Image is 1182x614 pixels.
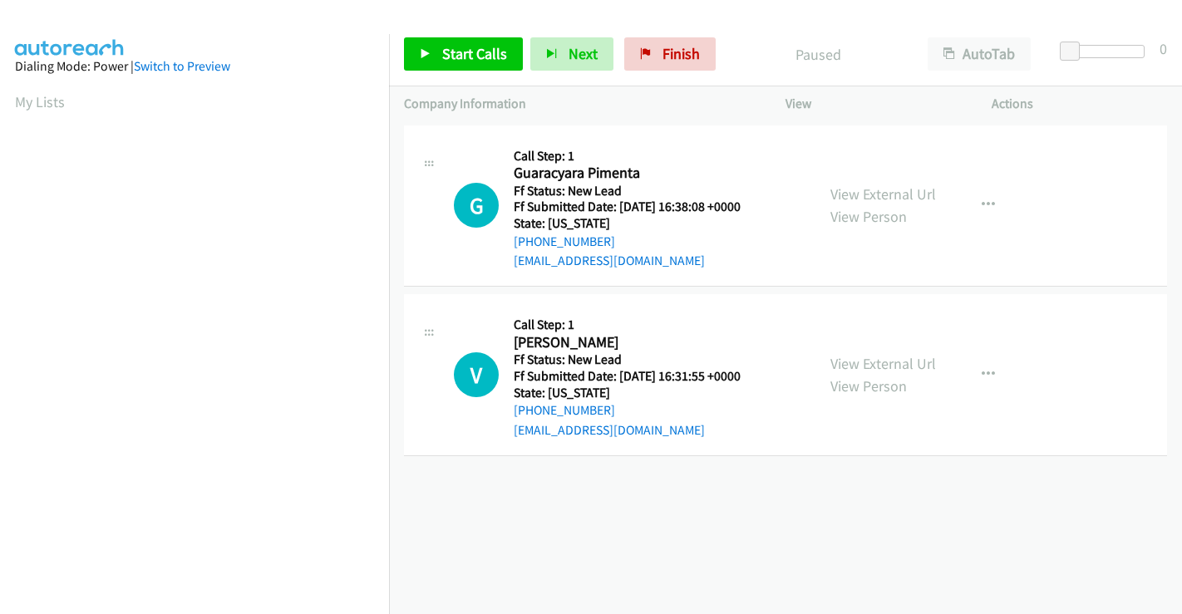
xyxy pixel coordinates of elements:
a: Switch to Preview [134,58,230,74]
h5: State: [US_STATE] [514,385,761,401]
a: View External Url [830,354,936,373]
a: [EMAIL_ADDRESS][DOMAIN_NAME] [514,422,705,438]
h2: [PERSON_NAME] [514,333,761,352]
h5: Ff Status: New Lead [514,351,761,368]
h5: Ff Status: New Lead [514,183,761,199]
h1: V [454,352,499,397]
div: Delay between calls (in seconds) [1068,45,1145,58]
div: 0 [1160,37,1167,60]
p: Actions [992,94,1168,114]
span: Finish [662,44,700,63]
button: Next [530,37,613,71]
a: View Person [830,207,907,226]
a: [PHONE_NUMBER] [514,402,615,418]
div: Dialing Mode: Power | [15,56,374,76]
a: [PHONE_NUMBER] [514,233,615,249]
h2: Guaracyara Pimenta [514,164,761,183]
h5: Ff Submitted Date: [DATE] 16:38:08 +0000 [514,199,761,215]
span: Start Calls [442,44,507,63]
a: My Lists [15,92,65,111]
span: Next [569,44,598,63]
h5: Call Step: 1 [514,148,761,165]
button: AutoTab [928,37,1031,71]
a: Start Calls [404,37,523,71]
a: [EMAIL_ADDRESS][DOMAIN_NAME] [514,253,705,268]
a: View Person [830,376,907,395]
p: Paused [738,43,898,66]
h5: Ff Submitted Date: [DATE] 16:31:55 +0000 [514,368,761,385]
a: Finish [624,37,716,71]
h5: Call Step: 1 [514,317,761,333]
h1: G [454,183,499,228]
a: View External Url [830,184,936,204]
div: The call is yet to be attempted [454,352,499,397]
div: The call is yet to be attempted [454,183,499,228]
h5: State: [US_STATE] [514,215,761,232]
p: Company Information [404,94,756,114]
p: View [786,94,962,114]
